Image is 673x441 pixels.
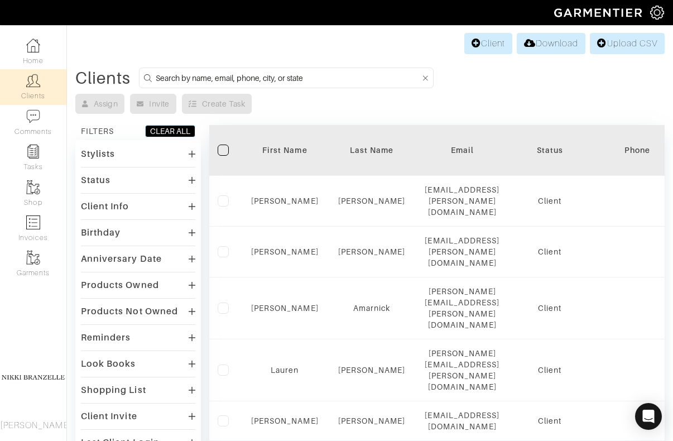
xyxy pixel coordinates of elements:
[81,411,137,422] div: Client Invite
[425,184,499,218] div: [EMAIL_ADDRESS][PERSON_NAME][DOMAIN_NAME]
[335,145,408,156] div: Last Name
[516,303,583,314] div: Client
[508,125,592,176] th: Toggle SortBy
[26,145,40,159] img: reminder-icon-8004d30b9f0a5d33ae49ab947aed9ed385cf756f9e5892f1edd6e32f2345188e.png
[150,126,190,137] div: CLEAR ALL
[338,366,406,375] a: [PERSON_NAME]
[353,304,390,313] a: Amarnick
[517,33,585,54] a: Download
[425,348,499,392] div: [PERSON_NAME][EMAIL_ADDRESS][PERSON_NAME][DOMAIN_NAME]
[549,3,650,22] img: garmentier-logo-header-white-b43fb05a5012e4ada735d5af1a66efaba907eab6374d6393d1fbf88cb4ef424d.png
[338,416,406,425] a: [PERSON_NAME]
[81,253,162,265] div: Anniversary Date
[590,33,665,54] a: Upload CSV
[26,251,40,265] img: garments-icon-b7da505a4dc4fd61783c78ac3ca0ef83fa9d6f193b1c9dc38574b1d14d53ca28.png
[26,74,40,88] img: clients-icon-6bae9207a08558b7cb47a8932f037763ab4055f8c8b6bfacd5dc20c3e0201464.png
[81,332,131,343] div: Reminders
[81,126,114,137] div: FILTERS
[635,403,662,430] div: Open Intercom Messenger
[145,125,195,137] button: CLEAR ALL
[516,195,583,207] div: Client
[251,196,319,205] a: [PERSON_NAME]
[425,145,499,156] div: Email
[81,358,136,370] div: Look Books
[425,235,499,269] div: [EMAIL_ADDRESS][PERSON_NAME][DOMAIN_NAME]
[251,145,319,156] div: First Name
[81,175,110,186] div: Status
[81,227,121,238] div: Birthday
[26,215,40,229] img: orders-icon-0abe47150d42831381b5fb84f609e132dff9fe21cb692f30cb5eec754e2cba89.png
[26,109,40,123] img: comment-icon-a0a6a9ef722e966f86d9cbdc48e553b5cf19dbc54f86b18d962a5391bc8f6eb6.png
[338,196,406,205] a: [PERSON_NAME]
[271,366,299,375] a: Lauren
[464,33,512,54] a: Client
[251,416,319,425] a: [PERSON_NAME]
[81,385,146,396] div: Shopping List
[650,6,664,20] img: gear-icon-white-bd11855cb880d31180b6d7d6211b90ccbf57a29d726f0c71d8c61bd08dd39cc2.png
[81,201,129,212] div: Client Info
[338,247,406,256] a: [PERSON_NAME]
[516,415,583,426] div: Client
[26,39,40,52] img: dashboard-icon-dbcd8f5a0b271acd01030246c82b418ddd0df26cd7fceb0bd07c9910d44c42f6.png
[26,180,40,194] img: garments-icon-b7da505a4dc4fd61783c78ac3ca0ef83fa9d6f193b1c9dc38574b1d14d53ca28.png
[156,71,420,85] input: Search by name, email, phone, city, or state
[425,286,499,330] div: [PERSON_NAME][EMAIL_ADDRESS][PERSON_NAME][DOMAIN_NAME]
[81,280,159,291] div: Products Owned
[516,365,583,376] div: Client
[327,125,417,176] th: Toggle SortBy
[81,306,178,317] div: Products Not Owned
[516,145,583,156] div: Status
[243,125,327,176] th: Toggle SortBy
[516,246,583,257] div: Client
[251,304,319,313] a: [PERSON_NAME]
[81,148,115,160] div: Stylists
[425,410,499,432] div: [EMAIL_ADDRESS][DOMAIN_NAME]
[75,73,131,84] div: Clients
[251,247,319,256] a: [PERSON_NAME]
